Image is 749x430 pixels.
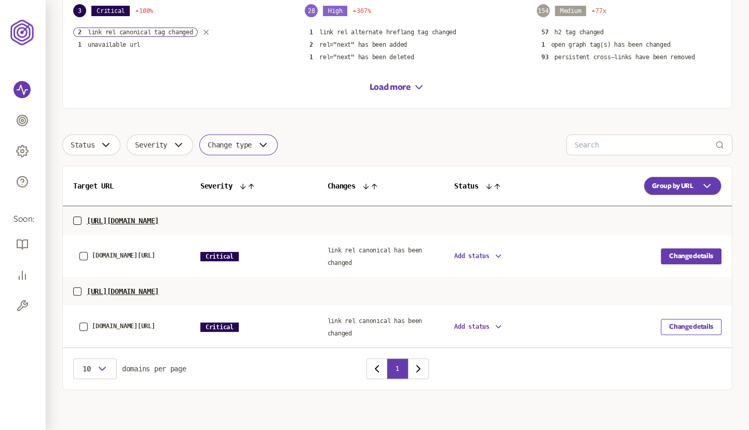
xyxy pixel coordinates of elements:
[305,28,460,37] button: 1link rel alternate hreflang tag changed
[63,166,190,206] th: Target URL
[78,29,81,36] span: 2
[73,4,86,17] span: 3
[661,248,721,264] button: Change details
[370,81,426,93] button: Load more
[62,135,120,155] button: Status
[305,4,318,17] span: 28
[200,322,239,332] span: Critical
[199,135,278,155] button: Change type
[309,29,313,36] span: 1
[537,52,700,62] button: 93persistent cross-links have been removed
[78,41,81,48] span: 1
[652,182,693,190] span: Group by URL
[305,52,418,62] button: 1rel="next" has been deleted
[309,41,313,48] span: 2
[327,315,422,338] a: link rel canonical has been changed
[537,28,608,37] button: 57h2 tag changed
[73,28,198,37] button: 2link rel canonical tag changed
[135,141,167,149] span: Severity
[81,365,92,373] span: 10
[309,53,313,61] span: 1
[13,213,32,225] span: Soon:
[541,29,549,36] span: 57
[454,323,489,330] span: Add status
[73,40,145,49] button: 1unavailable url
[323,6,347,16] span: High
[537,4,550,17] span: 154
[127,135,193,155] button: Severity
[327,317,422,337] span: link rel canonical has been changed
[73,358,117,379] button: 10
[135,7,153,15] span: 100%
[305,40,412,49] button: 2rel="next" has been added
[644,177,721,195] button: Group by URL
[454,251,503,261] button: Add status
[352,7,371,15] span: 367%
[537,40,675,49] button: 1open graph tag(s) has been changed
[88,41,140,49] p: unavailable url
[200,252,239,261] span: Critical
[190,166,317,206] th: Severity
[79,322,155,331] a: [DOMAIN_NAME][URL]
[554,53,694,61] p: persistent cross-links have been removed
[319,41,407,49] p: rel="next" has been added
[454,252,489,260] span: Add status
[555,6,587,16] span: Medium
[541,41,545,48] span: 1
[551,41,670,49] p: open graph tag(s) has been changed
[91,6,130,16] span: Critical
[591,7,606,15] span: 77x
[317,166,444,206] th: Changes
[87,217,159,225] p: [URL][DOMAIN_NAME]
[319,28,456,36] p: link rel alternate hreflang tag changed
[541,53,549,61] span: 93
[71,141,94,149] span: Status
[88,28,193,36] p: link rel canonical tag changed
[661,319,721,335] button: Change details
[87,287,159,295] p: [URL][DOMAIN_NAME]
[319,53,414,61] p: rel="next" has been deleted
[79,252,155,260] a: [DOMAIN_NAME][URL]
[327,245,422,267] a: link rel canonical has been changed
[575,135,715,155] input: Search
[554,28,604,36] p: h2 tag changed
[444,166,571,206] th: Status
[208,141,252,149] span: Change type
[92,252,155,259] button: [DOMAIN_NAME][URL]
[122,365,186,373] span: domains per page
[92,322,155,330] button: [DOMAIN_NAME][URL]
[454,322,503,331] button: Add status
[387,358,408,379] button: 1
[327,247,422,266] span: link rel canonical has been changed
